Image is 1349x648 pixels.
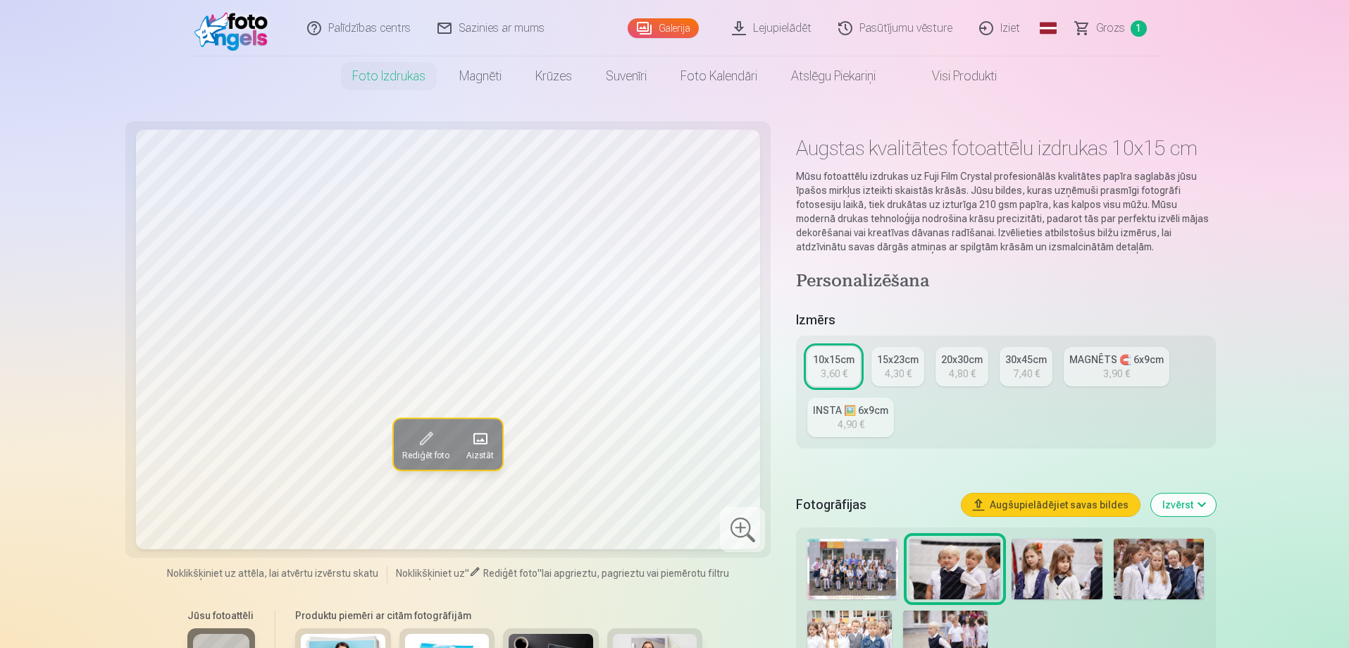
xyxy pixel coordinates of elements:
[821,367,847,381] div: 3,60 €
[813,353,854,367] div: 10x15cm
[1013,367,1040,381] div: 7,40 €
[194,6,275,51] img: /fa3
[394,419,458,470] button: Rediģēt foto
[465,568,469,579] span: "
[1069,353,1164,367] div: MAGNĒTS 🧲 6x9cm
[935,347,988,386] a: 20x30cm4,80 €
[871,347,924,386] a: 15x23cm4,30 €
[1103,367,1130,381] div: 3,90 €
[537,568,542,579] span: "
[402,450,449,461] span: Rediģēt foto
[807,398,894,437] a: INSTA 🖼️ 6x9cm4,90 €
[290,609,708,623] h6: Produktu piemēri ar citām fotogrāfijām
[796,271,1215,293] h4: Personalizēšana
[796,135,1215,161] h1: Augstas kvalitātes fotoattēlu izdrukas 10x15 cm
[187,609,255,623] h6: Jūsu fotoattēli
[796,495,950,515] h5: Fotogrāfijas
[807,347,860,386] a: 10x15cm3,60 €
[962,494,1140,516] button: Augšupielādējiet savas bildes
[483,568,537,579] span: Rediģēt foto
[796,169,1215,254] p: Mūsu fotoattēlu izdrukas uz Fuji Film Crystal profesionālās kvalitātes papīra saglabās jūsu īpašo...
[335,56,442,96] a: Foto izdrukas
[941,353,983,367] div: 20x30cm
[1151,494,1216,516] button: Izvērst
[664,56,774,96] a: Foto kalendāri
[885,367,912,381] div: 4,30 €
[458,419,502,470] button: Aizstāt
[1000,347,1052,386] a: 30x45cm7,40 €
[1096,20,1125,37] span: Grozs
[542,568,729,579] span: lai apgrieztu, pagrieztu vai piemērotu filtru
[877,353,919,367] div: 15x23cm
[167,566,378,580] span: Noklikšķiniet uz attēla, lai atvērtu izvērstu skatu
[796,310,1215,330] h5: Izmērs
[466,450,494,461] span: Aizstāt
[813,403,888,417] div: INSTA 🖼️ 6x9cm
[628,18,699,38] a: Galerija
[838,417,864,432] div: 4,90 €
[893,56,1014,96] a: Visi produkti
[949,367,976,381] div: 4,80 €
[442,56,518,96] a: Magnēti
[518,56,589,96] a: Krūzes
[1064,347,1169,386] a: MAGNĒTS 🧲 6x9cm3,90 €
[774,56,893,96] a: Atslēgu piekariņi
[1131,20,1147,37] span: 1
[396,568,465,579] span: Noklikšķiniet uz
[589,56,664,96] a: Suvenīri
[1005,353,1047,367] div: 30x45cm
